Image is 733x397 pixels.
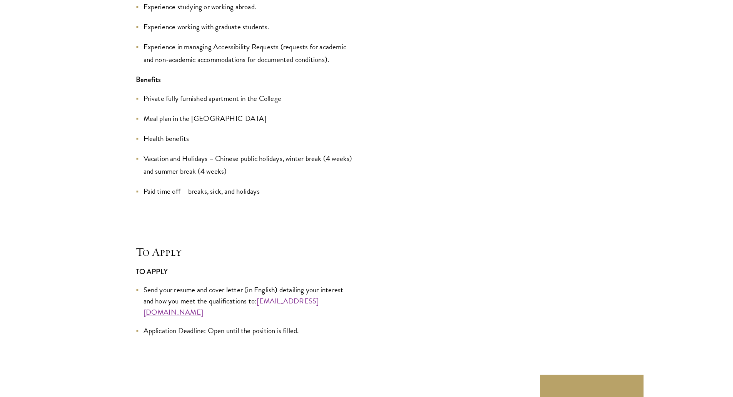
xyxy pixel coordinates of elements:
li: Experience studying or working abroad. [136,0,355,13]
li: Experience in managing Accessibility Requests (requests for academic and non-academic accommodati... [136,40,355,66]
li: Private fully furnished apartment in the College [136,92,355,105]
li: Health benefits [136,132,355,145]
li: Experience working with graduate students. [136,20,355,33]
strong: Benefits [136,74,161,85]
li: Vacation and Holidays – Chinese public holidays, winter break (4 weeks) and summer break (4 weeks) [136,152,355,178]
strong: TO APPLY [136,266,168,277]
h4: To Apply [136,244,355,260]
li: Meal plan in the [GEOGRAPHIC_DATA] [136,112,355,125]
li: Paid time off – breaks, sick, and holidays [136,185,355,198]
li: Send your resume and cover letter (in English) detailing your interest and how you meet the quali... [136,284,355,318]
li: Application Deadline: Open until the position is filled. [136,325,355,336]
a: [EMAIL_ADDRESS][DOMAIN_NAME] [144,295,319,318]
